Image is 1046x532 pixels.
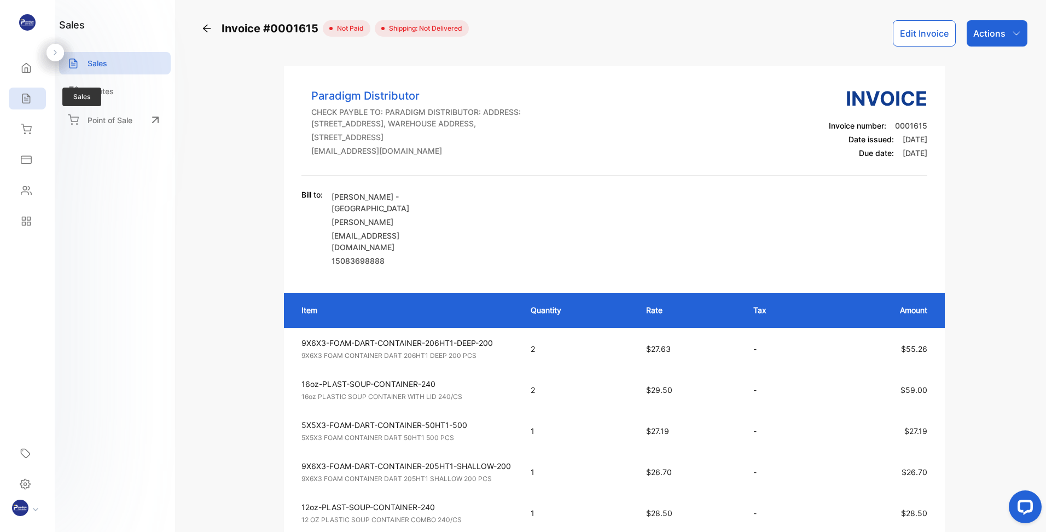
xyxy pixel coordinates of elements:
[12,500,28,516] img: profile
[332,230,457,253] p: [EMAIL_ADDRESS][DOMAIN_NAME]
[332,255,457,267] p: 15083698888
[301,433,511,443] p: 5X5X3 FOAM CONTAINER DART 50HT1 500 PCS
[311,106,521,129] p: CHECK PAYBLE TO: PARADIGM DISTRIBUTOR: ADDRESS: [STREET_ADDRESS], WAREHOUSE ADDRESS,
[753,466,809,478] p: -
[62,88,101,106] span: Sales
[829,121,886,130] span: Invoice number:
[59,18,85,32] h1: sales
[753,507,809,519] p: -
[301,337,511,349] p: 9X6X3-FOAM-DART-CONTAINER-206HT1-DEEP-200
[1000,486,1046,532] iframe: LiveChat chat widget
[311,131,521,143] p: [STREET_ADDRESS]
[88,57,107,69] p: Sales
[301,189,323,200] p: Bill to:
[646,344,671,354] span: $27.63
[531,343,624,355] p: 2
[903,135,927,144] span: [DATE]
[902,467,927,477] span: $26.70
[19,14,36,31] img: logo
[59,80,171,102] a: Quotes
[849,135,894,144] span: Date issued:
[646,385,672,395] span: $29.50
[904,426,927,436] span: $27.19
[646,304,731,316] p: Rate
[301,392,511,402] p: 16oz PLASTIC SOUP CONTAINER WITH LID 240/CS
[301,378,511,390] p: 16oz-PLAST-SOUP-CONTAINER-240
[332,216,457,228] p: [PERSON_NAME]
[753,343,809,355] p: -
[88,85,114,97] p: Quotes
[967,20,1027,47] button: Actions
[893,20,956,47] button: Edit Invoice
[531,304,624,316] p: Quantity
[385,24,462,33] span: Shipping: Not Delivered
[301,515,511,525] p: 12 OZ PLASTIC SOUP CONTAINER COMBO 240/CS
[646,426,669,436] span: $27.19
[301,304,509,316] p: Item
[531,384,624,396] p: 2
[222,20,323,37] span: Invoice #0001615
[301,460,511,472] p: 9X6X3-FOAM-DART-CONTAINER-205HT1-SHALLOW-200
[753,425,809,437] p: -
[753,384,809,396] p: -
[900,385,927,395] span: $59.00
[829,84,927,113] h3: Invoice
[895,121,927,130] span: 0001615
[301,419,511,431] p: 5X5X3-FOAM-DART-CONTAINER-50HT1-500
[333,24,364,33] span: not paid
[311,88,521,104] p: Paradigm Distributor
[903,148,927,158] span: [DATE]
[646,508,672,518] span: $28.50
[973,27,1006,40] p: Actions
[59,52,171,74] a: Sales
[753,304,809,316] p: Tax
[830,304,927,316] p: Amount
[332,191,457,214] p: [PERSON_NAME] - [GEOGRAPHIC_DATA]
[646,467,672,477] span: $26.70
[88,114,132,126] p: Point of Sale
[301,351,511,361] p: 9X6X3 FOAM CONTAINER DART 206HT1 DEEP 200 PCS
[859,148,894,158] span: Due date:
[531,507,624,519] p: 1
[311,145,521,157] p: [EMAIL_ADDRESS][DOMAIN_NAME]
[301,501,511,513] p: 12oz-PLAST-SOUP-CONTAINER-240
[901,344,927,354] span: $55.26
[901,508,927,518] span: $28.50
[531,466,624,478] p: 1
[59,108,171,132] a: Point of Sale
[531,425,624,437] p: 1
[301,474,511,484] p: 9X6X3 FOAM CONTAINER DART 205HT1 SHALLOW 200 PCS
